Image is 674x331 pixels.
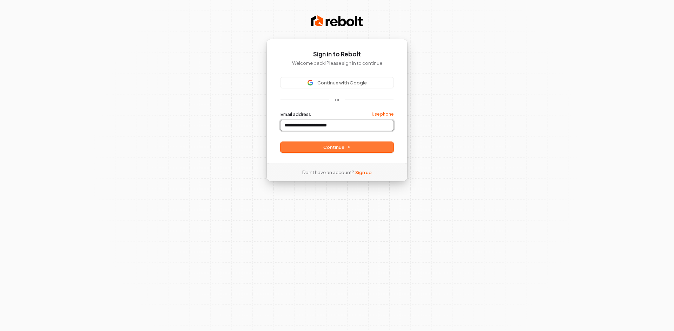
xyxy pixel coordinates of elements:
[355,169,372,175] a: Sign up
[302,169,354,175] span: Don’t have an account?
[372,111,394,117] a: Use phone
[317,80,367,86] span: Continue with Google
[311,14,363,28] img: Rebolt Logo
[280,142,394,152] button: Continue
[280,50,394,58] h1: Sign in to Rebolt
[323,144,351,150] span: Continue
[308,80,313,85] img: Sign in with Google
[280,77,394,88] button: Sign in with GoogleContinue with Google
[335,96,339,103] p: or
[280,60,394,66] p: Welcome back! Please sign in to continue
[280,111,311,117] label: Email address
